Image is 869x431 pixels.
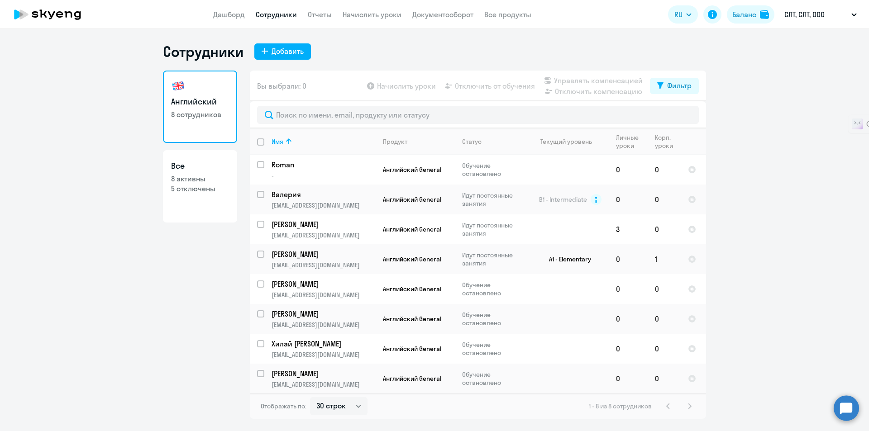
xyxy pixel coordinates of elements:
[171,160,229,172] h3: Все
[272,309,374,319] p: [PERSON_NAME]
[257,81,306,91] span: Вы выбрали: 0
[462,251,524,267] p: Идут постоянные занятия
[462,137,524,146] div: Статус
[668,5,698,24] button: RU
[609,274,648,304] td: 0
[462,161,524,178] p: Обучение остановлено
[272,160,375,170] a: Roman
[540,137,592,146] div: Текущий уровень
[609,304,648,334] td: 0
[462,137,482,146] div: Статус
[484,10,531,19] a: Все продукты
[272,279,374,289] p: [PERSON_NAME]
[732,9,756,20] div: Баланс
[272,46,304,57] div: Добавить
[648,274,681,304] td: 0
[272,137,283,146] div: Имя
[257,106,699,124] input: Поиск по имени, email, продукту или статусу
[272,350,375,359] p: [EMAIL_ADDRESS][DOMAIN_NAME]
[383,225,441,233] span: Английский General
[412,10,473,19] a: Документооборот
[171,96,229,108] h3: Английский
[272,249,374,259] p: [PERSON_NAME]
[648,334,681,364] td: 0
[272,189,375,199] a: Валерия
[254,43,311,60] button: Добавить
[462,191,524,208] p: Идут постоянные занятия
[272,321,375,329] p: [EMAIL_ADDRESS][DOMAIN_NAME]
[272,291,375,299] p: [EMAIL_ADDRESS][DOMAIN_NAME]
[308,10,332,19] a: Отчеты
[213,10,245,19] a: Дашборд
[462,341,524,357] p: Обучение остановлено
[532,137,608,146] div: Текущий уровень
[272,219,375,229] a: [PERSON_NAME]
[272,249,375,259] a: [PERSON_NAME]
[462,281,524,297] p: Обучение остановлено
[383,315,441,323] span: Английский General
[383,166,441,174] span: Английский General
[272,160,374,170] p: Roman
[648,364,681,393] td: 0
[343,10,401,19] a: Начислить уроки
[272,339,374,349] p: Хилай [PERSON_NAME]
[525,244,609,274] td: A1 - Elementary
[727,5,774,24] button: Балансbalance
[272,309,375,319] a: [PERSON_NAME]
[609,214,648,244] td: 3
[383,374,441,383] span: Английский General
[648,155,681,185] td: 0
[272,231,375,239] p: [EMAIL_ADDRESS][DOMAIN_NAME]
[272,380,375,388] p: [EMAIL_ADDRESS][DOMAIN_NAME]
[539,195,587,204] span: B1 - Intermediate
[667,80,692,91] div: Фильтр
[616,133,641,150] div: Личные уроки
[261,402,306,410] span: Отображать по:
[171,109,229,119] p: 8 сотрудников
[383,137,407,146] div: Продукт
[609,334,648,364] td: 0
[272,219,374,229] p: [PERSON_NAME]
[609,185,648,214] td: 0
[589,402,652,410] span: 1 - 8 из 8 сотрудников
[163,150,237,223] a: Все8 активны5 отключены
[163,71,237,143] a: Английский8 сотрудников
[616,133,647,150] div: Личные уроки
[648,185,681,214] td: 0
[383,255,441,263] span: Английский General
[780,4,861,25] button: СЛТ, СЛТ, ООО
[171,79,186,93] img: english
[272,339,375,349] a: Хилай [PERSON_NAME]
[272,137,375,146] div: Имя
[650,78,699,94] button: Фильтр
[272,189,374,199] p: Валерия
[609,244,648,274] td: 0
[648,304,681,334] td: 0
[272,201,375,209] p: [EMAIL_ADDRESS][DOMAIN_NAME]
[648,214,681,244] td: 0
[272,171,375,180] p: -
[272,369,374,379] p: [PERSON_NAME]
[784,9,825,20] p: СЛТ, СЛТ, ООО
[655,133,674,150] div: Корп. уроки
[462,311,524,327] p: Обучение остановлено
[383,345,441,353] span: Английский General
[462,221,524,237] p: Идут постоянные занятия
[256,10,297,19] a: Сотрудники
[272,279,375,289] a: [PERSON_NAME]
[383,195,441,204] span: Английский General
[171,174,229,184] p: 8 активны
[609,364,648,393] td: 0
[674,9,683,20] span: RU
[383,285,441,293] span: Английский General
[383,137,454,146] div: Продукт
[609,155,648,185] td: 0
[760,10,769,19] img: balance
[648,244,681,274] td: 1
[171,184,229,194] p: 5 отключены
[655,133,680,150] div: Корп. уроки
[462,370,524,387] p: Обучение остановлено
[272,261,375,269] p: [EMAIL_ADDRESS][DOMAIN_NAME]
[163,43,244,61] h1: Сотрудники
